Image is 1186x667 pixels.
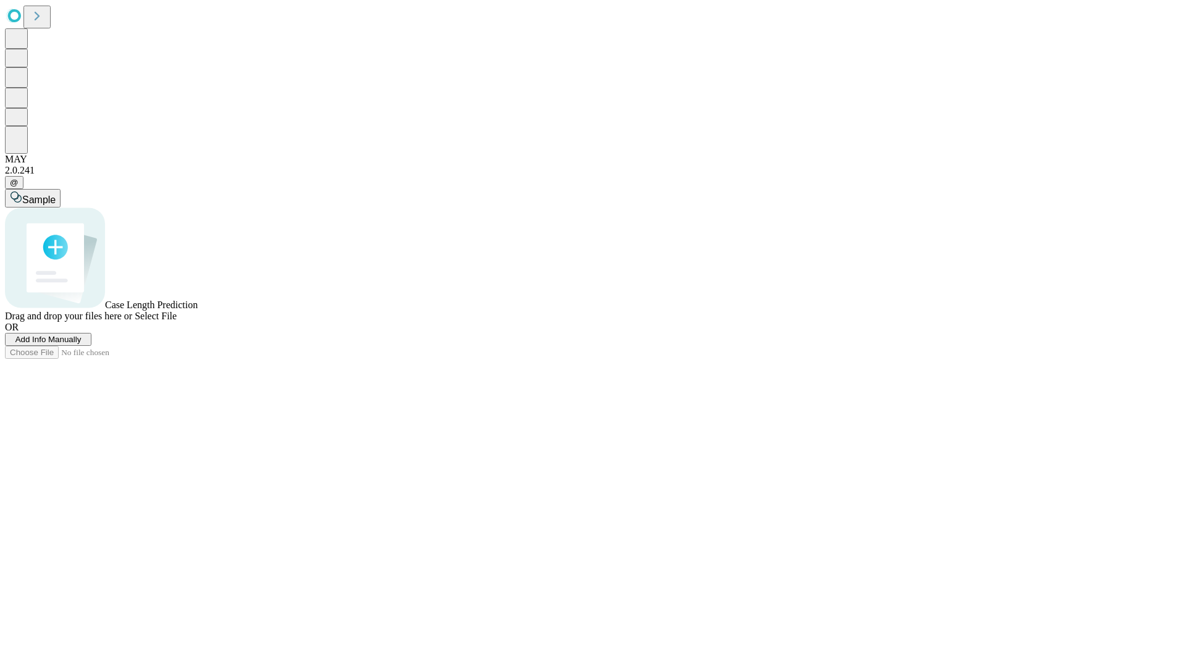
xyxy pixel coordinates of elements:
span: Drag and drop your files here or [5,311,132,321]
span: Sample [22,195,56,205]
button: @ [5,176,23,189]
span: Case Length Prediction [105,300,198,310]
span: Select File [135,311,177,321]
button: Add Info Manually [5,333,91,346]
div: 2.0.241 [5,165,1181,176]
span: Add Info Manually [15,335,82,344]
span: OR [5,322,19,332]
button: Sample [5,189,61,208]
span: @ [10,178,19,187]
div: MAY [5,154,1181,165]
